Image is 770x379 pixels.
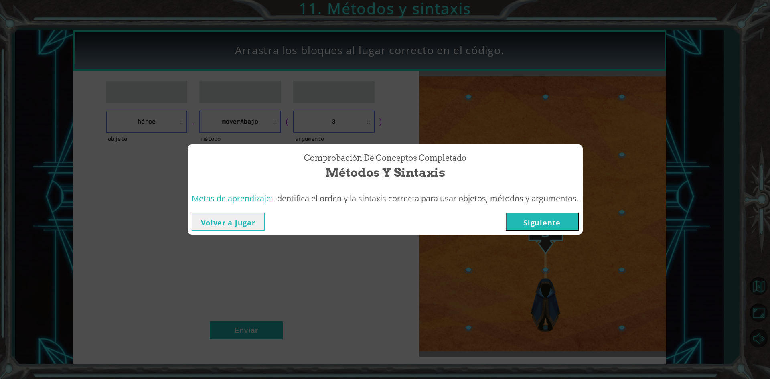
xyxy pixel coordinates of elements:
[506,213,579,231] button: Siguiente
[304,152,466,164] span: Comprobación de conceptos Completado
[192,213,265,231] button: Volver a jugar
[275,193,579,204] span: Identifica el orden y la sintaxis correcta para usar objetos, métodos y argumentos.
[325,164,445,181] span: Métodos y sintaxis
[192,193,273,204] span: Metas de aprendizaje:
